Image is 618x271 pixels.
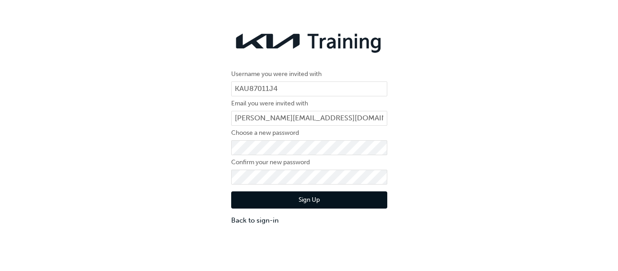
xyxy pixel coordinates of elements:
label: Choose a new password [231,128,387,138]
label: Username you were invited with [231,69,387,80]
img: kia-training [231,27,387,55]
button: Sign Up [231,191,387,209]
a: Back to sign-in [231,215,387,226]
label: Confirm your new password [231,157,387,168]
label: Email you were invited with [231,98,387,109]
input: Username [231,81,387,97]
